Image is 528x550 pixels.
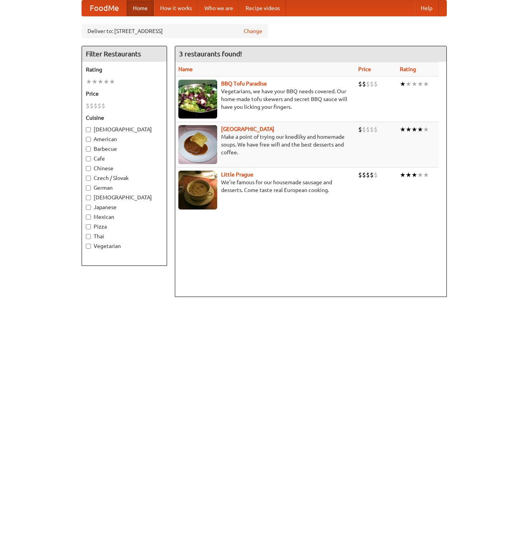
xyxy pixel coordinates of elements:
li: ★ [400,171,406,179]
label: Pizza [86,223,163,230]
li: $ [366,171,370,179]
li: $ [98,101,101,110]
a: BBQ Tofu Paradise [221,80,267,87]
h5: Rating [86,66,163,73]
input: German [86,185,91,190]
h5: Price [86,90,163,98]
input: Czech / Slovak [86,176,91,181]
li: $ [374,171,378,179]
input: Mexican [86,215,91,220]
a: Recipe videos [239,0,286,16]
p: Vegetarians, we have your BBQ needs covered. Our home-made tofu skewers and secret BBQ sauce will... [178,87,352,111]
li: ★ [411,125,417,134]
a: FoodMe [82,0,127,16]
input: Japanese [86,205,91,210]
label: Vegetarian [86,242,163,250]
li: ★ [411,171,417,179]
li: $ [86,101,90,110]
li: ★ [406,125,411,134]
label: Cafe [86,155,163,162]
input: Thai [86,234,91,239]
li: $ [358,80,362,88]
a: Rating [400,66,416,72]
label: Czech / Slovak [86,174,163,182]
li: ★ [92,77,98,86]
li: $ [366,125,370,134]
li: $ [374,80,378,88]
img: czechpoint.jpg [178,125,217,164]
label: Chinese [86,164,163,172]
label: [DEMOGRAPHIC_DATA] [86,194,163,201]
a: Who we are [198,0,239,16]
p: Make a point of trying our knedlíky and homemade soups. We have free wifi and the best desserts a... [178,133,352,156]
li: $ [374,125,378,134]
input: [DEMOGRAPHIC_DATA] [86,127,91,132]
li: ★ [406,171,411,179]
ng-pluralize: 3 restaurants found! [179,50,242,58]
li: $ [370,80,374,88]
input: Barbecue [86,147,91,152]
div: Deliver to: [STREET_ADDRESS] [82,24,268,38]
li: ★ [103,77,109,86]
input: Chinese [86,166,91,171]
li: $ [366,80,370,88]
li: ★ [423,80,429,88]
img: tofuparadise.jpg [178,80,217,119]
input: American [86,137,91,142]
label: Thai [86,232,163,240]
input: Vegetarian [86,244,91,249]
li: $ [358,171,362,179]
li: ★ [109,77,115,86]
label: Mexican [86,213,163,221]
a: Name [178,66,193,72]
input: [DEMOGRAPHIC_DATA] [86,195,91,200]
input: Cafe [86,156,91,161]
label: Japanese [86,203,163,211]
li: ★ [86,77,92,86]
li: ★ [400,125,406,134]
label: [DEMOGRAPHIC_DATA] [86,126,163,133]
a: Change [244,27,262,35]
li: $ [362,125,366,134]
p: We're famous for our housemade sausage and desserts. Come taste real European cooking. [178,178,352,194]
label: Barbecue [86,145,163,153]
li: ★ [423,125,429,134]
li: ★ [417,171,423,179]
input: Pizza [86,224,91,229]
li: $ [94,101,98,110]
li: ★ [406,80,411,88]
a: Home [127,0,154,16]
li: ★ [411,80,417,88]
a: [GEOGRAPHIC_DATA] [221,126,274,132]
li: $ [362,171,366,179]
h5: Cuisine [86,114,163,122]
li: $ [370,171,374,179]
img: littleprague.jpg [178,171,217,210]
h4: Filter Restaurants [82,46,167,62]
li: $ [90,101,94,110]
li: ★ [417,125,423,134]
a: How it works [154,0,198,16]
li: ★ [98,77,103,86]
li: ★ [417,80,423,88]
li: $ [370,125,374,134]
a: Little Prague [221,171,253,178]
a: Help [415,0,439,16]
li: $ [362,80,366,88]
li: $ [358,125,362,134]
label: German [86,184,163,192]
li: $ [101,101,105,110]
li: ★ [423,171,429,179]
label: American [86,135,163,143]
li: ★ [400,80,406,88]
a: Price [358,66,371,72]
